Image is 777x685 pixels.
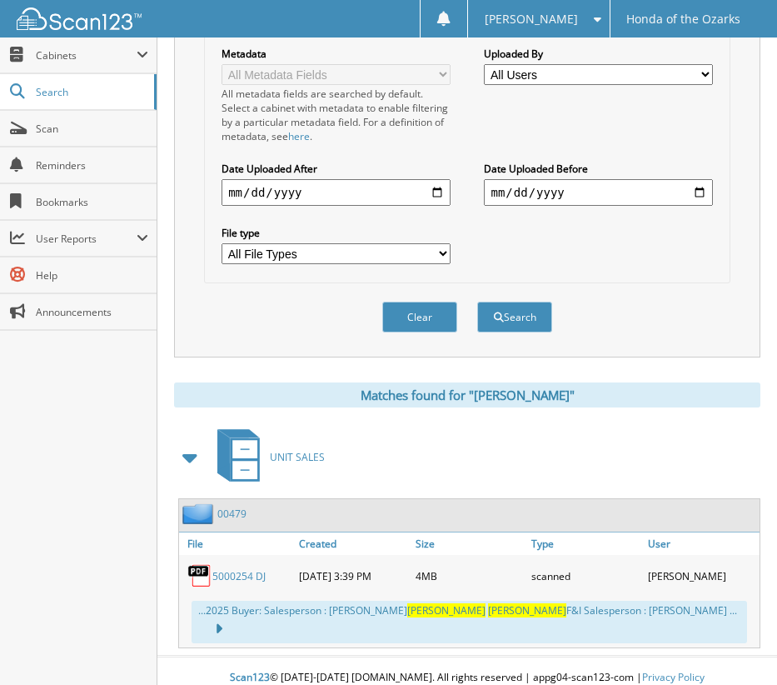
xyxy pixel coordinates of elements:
span: UNIT SALES [270,450,325,464]
a: Type [527,532,643,555]
a: File [179,532,295,555]
div: [DATE] 3:39 PM [295,559,411,592]
label: Metadata [222,47,450,61]
span: Help [36,268,148,282]
div: All metadata fields are searched by default. Select a cabinet with metadata to enable filtering b... [222,87,450,143]
span: Bookmarks [36,195,148,209]
div: 4MB [411,559,527,592]
div: scanned [527,559,643,592]
a: here [288,129,310,143]
span: User Reports [36,232,137,246]
input: end [484,179,712,206]
span: Reminders [36,158,148,172]
div: ...2025 Buyer: Salesperson : [PERSON_NAME] F&I Salesperson : [PERSON_NAME] ... [192,601,747,643]
label: Date Uploaded After [222,162,450,176]
span: Scan [36,122,148,136]
a: User [644,532,760,555]
span: Honda of the Ozarks [626,14,740,24]
span: Cabinets [36,48,137,62]
button: Search [477,302,552,332]
div: [PERSON_NAME] [644,559,760,592]
input: start [222,179,450,206]
a: 00479 [217,507,247,521]
a: 5000254 DJ [212,569,266,583]
img: PDF.png [187,563,212,588]
label: Uploaded By [484,47,712,61]
a: Created [295,532,411,555]
img: scan123-logo-white.svg [17,7,142,30]
label: File type [222,226,450,240]
span: [PERSON_NAME] [485,14,578,24]
button: Clear [382,302,457,332]
span: [PERSON_NAME] [407,603,486,617]
label: Date Uploaded Before [484,162,712,176]
img: folder2.png [182,503,217,524]
div: Matches found for "[PERSON_NAME]" [174,382,760,407]
a: Size [411,532,527,555]
a: Privacy Policy [642,670,705,684]
a: UNIT SALES [207,424,325,490]
span: Scan123 [230,670,270,684]
span: [PERSON_NAME] [488,603,566,617]
span: Announcements [36,305,148,319]
span: Search [36,85,146,99]
iframe: Chat Widget [694,605,777,685]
